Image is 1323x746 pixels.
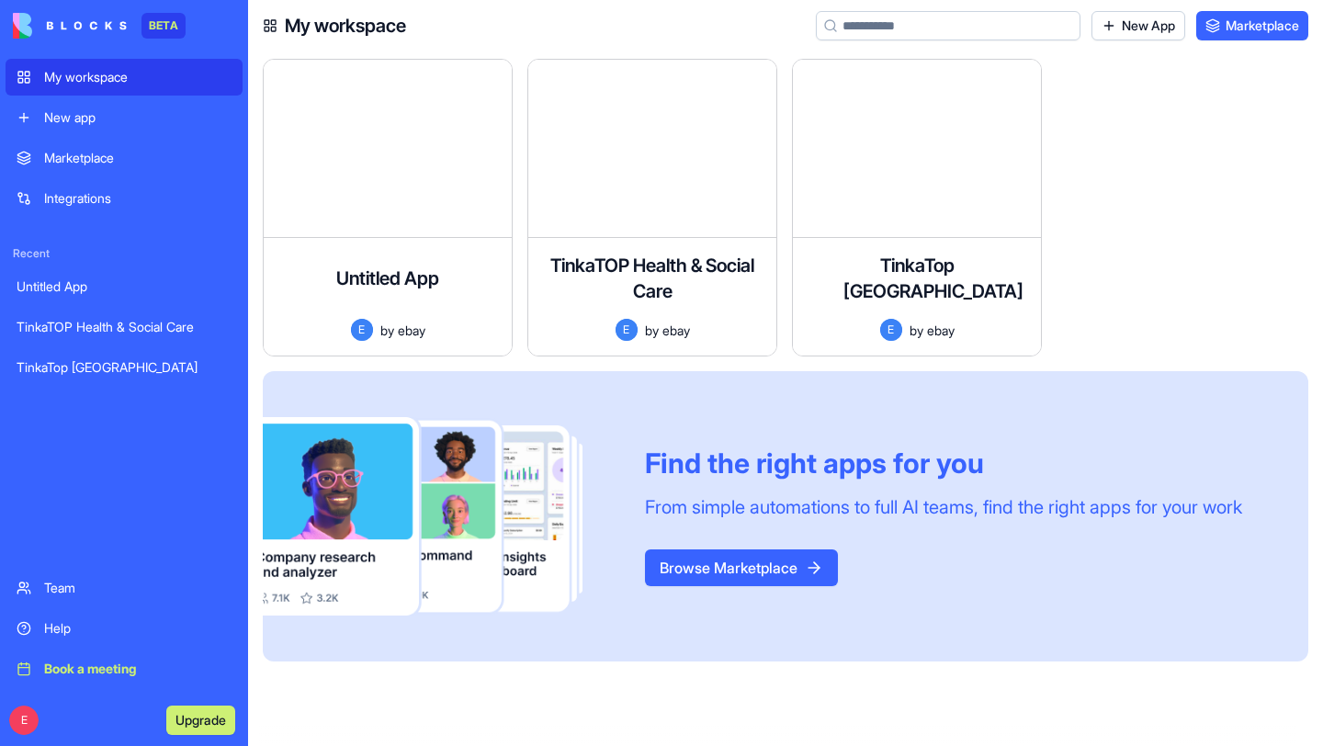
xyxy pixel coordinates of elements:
div: From simple automations to full AI teams, find the right apps for your work [645,494,1242,520]
a: TinkaTOP Health & Social CareEbyebay [527,59,777,356]
span: ebay [662,321,690,340]
a: New app [6,99,243,136]
div: TinkaTop [GEOGRAPHIC_DATA] [17,358,232,377]
h4: Untitled App [336,266,439,291]
a: New App [1091,11,1185,40]
a: TinkaTOP Health & Social Care [6,309,243,345]
a: My workspace [6,59,243,96]
a: Untitled App [6,268,243,305]
span: E [351,319,373,341]
span: ebay [398,321,425,340]
span: E [9,706,39,735]
a: TinkaTop [GEOGRAPHIC_DATA] [6,349,243,386]
span: E [880,319,902,341]
a: Marketplace [1196,11,1308,40]
span: E [616,319,638,341]
div: My workspace [44,68,232,86]
div: New app [44,108,232,127]
a: BETA [13,13,186,39]
div: Integrations [44,189,232,208]
div: BETA [141,13,186,39]
a: TinkaTop [GEOGRAPHIC_DATA]Ebyebay [792,59,1042,356]
a: Team [6,570,243,606]
div: Untitled App [17,277,232,296]
a: Marketplace [6,140,243,176]
div: Help [44,619,232,638]
a: Upgrade [166,710,235,729]
button: Browse Marketplace [645,549,838,586]
div: Team [44,579,232,597]
a: Integrations [6,180,243,217]
span: by [910,321,923,340]
span: by [645,321,659,340]
div: Marketplace [44,149,232,167]
span: by [380,321,394,340]
a: Book a meeting [6,650,243,687]
h4: My workspace [285,13,406,39]
button: Upgrade [166,706,235,735]
h4: TinkaTop [GEOGRAPHIC_DATA] [843,253,990,304]
a: Help [6,610,243,647]
span: ebay [927,321,955,340]
div: TinkaTOP Health & Social Care [17,318,232,336]
a: Untitled AppEbyebay [263,59,513,356]
div: Book a meeting [44,660,232,678]
span: Recent [6,246,243,261]
img: logo [13,13,127,39]
div: Find the right apps for you [645,446,1242,480]
h4: TinkaTOP Health & Social Care [543,253,762,304]
a: Browse Marketplace [645,559,838,577]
